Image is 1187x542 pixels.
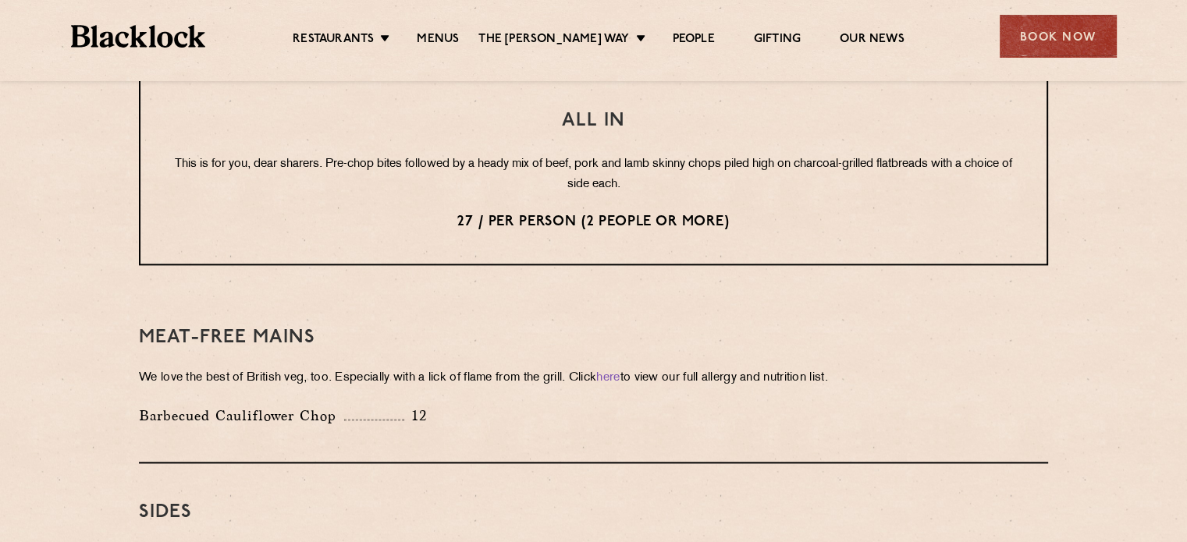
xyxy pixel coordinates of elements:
p: Barbecued Cauliflower Chop [139,405,344,427]
img: BL_Textured_Logo-footer-cropped.svg [71,25,206,48]
p: We love the best of British veg, too. Especially with a lick of flame from the grill. Click to vi... [139,367,1048,389]
p: 12 [404,406,427,426]
div: Book Now [1000,15,1117,58]
p: 27 / per person (2 people or more) [172,212,1015,232]
h3: Sides [139,502,1048,523]
h3: All In [172,111,1015,131]
h3: Meat-Free mains [139,328,1048,348]
a: here [596,372,620,384]
p: This is for you, dear sharers. Pre-chop bites followed by a heady mix of beef, pork and lamb skin... [172,154,1015,195]
a: People [673,32,715,49]
a: The [PERSON_NAME] Way [478,32,629,49]
a: Our News [840,32,904,49]
a: Restaurants [293,32,374,49]
a: Menus [417,32,459,49]
a: Gifting [754,32,801,49]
